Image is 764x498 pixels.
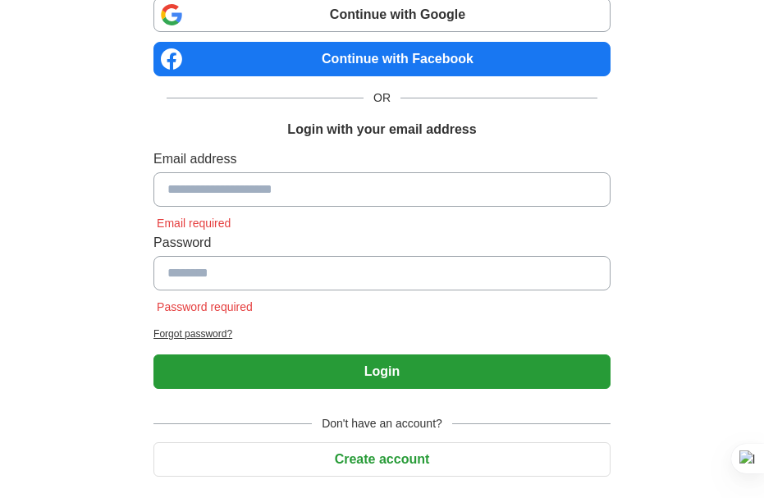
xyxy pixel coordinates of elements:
[153,452,611,466] a: Create account
[153,442,611,477] button: Create account
[287,120,476,139] h1: Login with your email address
[153,149,611,169] label: Email address
[364,89,400,107] span: OR
[312,415,452,432] span: Don't have an account?
[153,354,611,389] button: Login
[153,300,256,313] span: Password required
[153,327,611,341] a: Forgot password?
[153,42,611,76] a: Continue with Facebook
[153,217,234,230] span: Email required
[153,233,611,253] label: Password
